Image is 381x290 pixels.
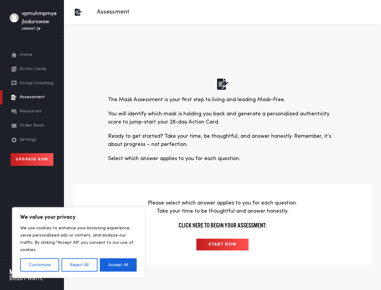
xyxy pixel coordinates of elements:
p: Assessment [91,8,129,17]
div: vpmuhmpmye jlodurxwsw [22,10,57,26]
span: Resources [20,108,42,115]
a: Resources [11,105,55,119]
a: Assessment [11,90,55,105]
span: Assessment [20,94,45,101]
h4: Click here to begin your assessment: [88,221,357,229]
span: Home [20,52,33,59]
span: The Mask Assessment is your first step to living and leading Mask-Free. [108,97,285,102]
a: Logout [22,27,40,30]
button: Customize [20,258,59,272]
span: Select which answer applies to you for each question. [108,156,240,161]
span: Order Book [20,122,44,129]
a: Action Cards [11,62,55,76]
p: Please select which answer applies to you for each question. Take your time to be thoughtful and ... [88,199,357,215]
span: Group Coaching [20,80,53,87]
a: Settings [11,133,55,147]
span: Settings [20,137,37,143]
span: Action Cards [20,66,46,73]
a: Upgrade Now [11,153,53,166]
button: Reject All [62,258,97,272]
p: We use cookies to enhance your browsing experience, serve personalized ads or content, and analyz... [20,224,137,253]
div: We value your privacy [12,207,145,278]
input: START NOW [196,239,249,250]
a: Group Coaching [11,76,55,91]
p: We value your privacy [20,214,137,221]
a: Home [11,48,55,62]
button: Accept All [100,258,137,272]
span: You will identify which mask is holding you back and generate a personalized authenticity score t... [108,111,329,125]
a: Order Book [11,119,55,133]
span: Ready to get started? Take your time, be thoughtful, and answer honestly. Remember, it’s about pr... [108,134,331,147]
